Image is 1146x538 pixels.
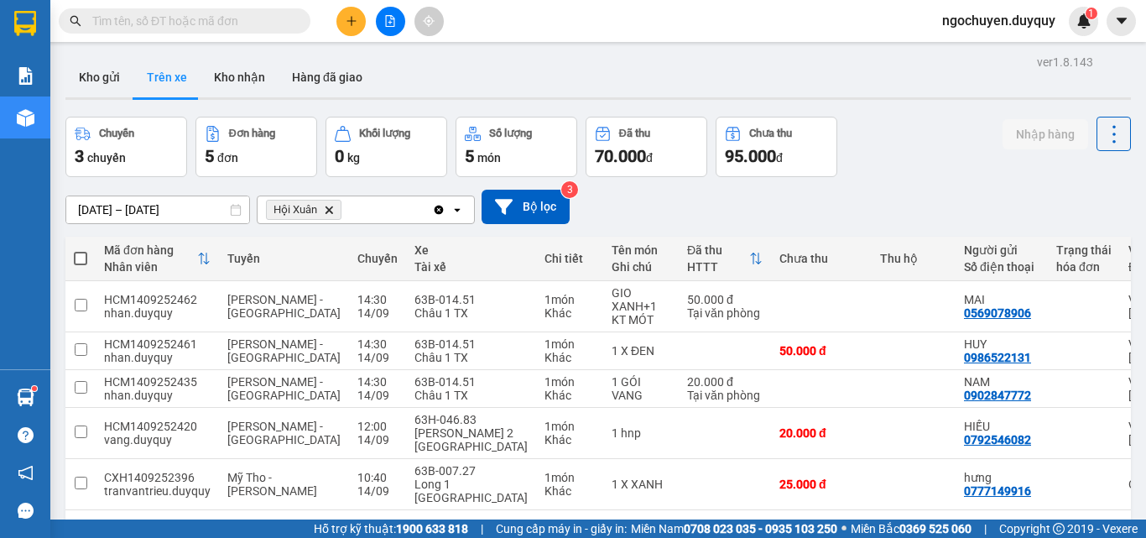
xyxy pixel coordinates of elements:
div: Tài xế [414,260,528,274]
div: Khác [544,484,595,498]
div: 50.000 đ [687,293,763,306]
div: 50.000 đ [779,344,863,358]
span: ngochuyen.duyquy [929,10,1069,31]
div: 1 X ĐEN [612,344,670,358]
button: Chuyến3chuyến [65,117,187,177]
div: Khác [544,433,595,447]
div: 1 GÓI VANG [612,375,670,402]
img: solution-icon [17,67,34,85]
button: aim [414,7,444,36]
button: Đơn hàng5đơn [195,117,317,177]
div: Nhân viên [104,260,197,274]
span: | [481,520,483,538]
div: Tại văn phòng [687,306,763,320]
button: Kho gửi [65,57,133,97]
button: Chưa thu95.000đ [716,117,837,177]
span: caret-down [1114,13,1129,29]
div: VP [GEOGRAPHIC_DATA] [143,14,314,55]
button: Khối lượng0kg [326,117,447,177]
div: Số lượng [489,128,532,139]
div: 14:30 [357,375,398,389]
strong: 0369 525 060 [899,522,971,535]
img: warehouse-icon [17,109,34,127]
div: HCM1409252462 [104,293,211,306]
span: message [18,503,34,519]
span: Nhận: [143,16,184,34]
span: Hội Xuân, close by backspace [266,200,341,220]
span: | [984,520,987,538]
div: [PERSON_NAME] 2 [GEOGRAPHIC_DATA] [414,426,528,453]
img: icon-new-feature [1076,13,1091,29]
div: Long 1 [GEOGRAPHIC_DATA] [414,478,528,504]
span: ⚪️ [841,525,846,532]
button: Kho nhận [201,57,279,97]
span: copyright [1053,523,1065,535]
div: Chuyến [357,252,398,265]
div: hóa đơn [1056,260,1112,274]
div: hưng [964,471,1039,484]
span: Hỗ trợ kỹ thuật: [314,520,468,538]
img: logo-vxr [14,11,36,36]
div: CXH1409252396 [104,471,211,484]
span: Mỹ Tho - [PERSON_NAME] [227,471,317,498]
input: Select a date range. [66,196,249,223]
div: 1 X XANH [612,478,670,491]
div: 14/09 [357,351,398,364]
span: món [477,151,501,165]
span: Miền Bắc [851,520,971,538]
div: HCM1409252420 [104,420,211,433]
svg: Delete [324,205,334,215]
span: kg [347,151,360,165]
div: 0902847772 [964,389,1031,402]
span: 70.000 [595,146,646,166]
div: Châu 1 TX [414,306,528,320]
button: Trên xe [133,57,201,97]
span: notification [18,465,34,481]
div: 14/09 [357,306,398,320]
span: [PERSON_NAME] - [GEOGRAPHIC_DATA] [227,375,341,402]
div: Tại văn phòng [687,389,763,402]
div: THÀNH [143,55,314,75]
div: nhan.duyquy [104,351,211,364]
div: 14/09 [357,433,398,447]
span: chuyến [87,151,126,165]
div: Tên món [612,243,670,257]
div: HCM1409252435 [104,375,211,389]
div: 1 món [544,375,595,389]
div: 10:40 [357,471,398,484]
div: 14:30 [357,337,398,351]
div: 63B-014.51 [414,337,528,351]
span: [PERSON_NAME] - [GEOGRAPHIC_DATA] [227,293,341,320]
div: 0927880227 [143,75,314,98]
span: [PERSON_NAME] - [GEOGRAPHIC_DATA] [227,337,341,364]
span: Cung cấp máy in - giấy in: [496,520,627,538]
div: Khối lượng [359,128,410,139]
div: Ghi chú [612,260,670,274]
div: nhan.duyquy [104,306,211,320]
div: Khác [544,306,595,320]
button: Đã thu70.000đ [586,117,707,177]
div: 0986522131 [964,351,1031,364]
sup: 1 [1086,8,1097,19]
div: 63B-014.51 [414,293,528,306]
div: Châu 1 TX [414,351,528,364]
span: 5 [205,146,214,166]
div: HCM1409252461 [104,337,211,351]
button: file-add [376,7,405,36]
sup: 1 [32,386,37,391]
div: Đã thu [687,243,749,257]
div: 63B-007.27 [414,464,528,478]
div: vang.duyquy [104,433,211,447]
strong: 1900 633 818 [396,522,468,535]
div: 1 hnp [612,426,670,440]
div: 0777149916 [964,484,1031,498]
button: plus [336,7,366,36]
div: 12:00 [357,420,398,433]
input: Selected Hội Xuân. [345,201,346,218]
span: file-add [384,15,396,27]
div: 25.000 đ [779,478,863,491]
span: question-circle [18,427,34,443]
span: [PERSON_NAME] - [GEOGRAPHIC_DATA] [227,420,341,447]
div: 1 món [544,293,595,306]
div: GIO XANH+1 KT MÓT [612,286,670,326]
